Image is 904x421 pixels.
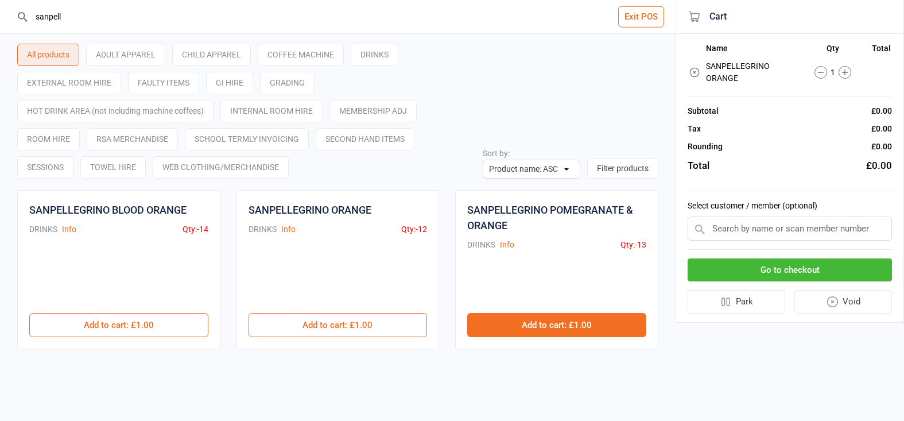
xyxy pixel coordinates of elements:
div: £0.00 [871,141,892,153]
button: Add to cart: £1.00 [467,313,646,337]
div: DRINKS [249,223,277,235]
button: Void [794,290,893,314]
button: Exit POS [618,6,664,28]
div: HOT DRINK AREA (not including machine coffees) [17,100,214,122]
th: Qty [803,44,864,57]
div: DRINKS [351,44,398,66]
div: SCHOOL TERMLY INVOICING [185,128,309,150]
button: Info [500,239,514,251]
div: ROOM HIRE [17,128,80,150]
button: Go to checkout [688,258,892,282]
div: 1 [803,66,864,79]
button: Filter products [587,159,658,179]
div: Tax [688,123,701,135]
div: INTERNAL ROOM HIRE [220,100,323,122]
div: £0.00 [871,105,892,117]
td: SANPELLEGRINO ORANGE [706,59,802,86]
div: COFFEE MACHINE [258,44,344,66]
label: Sort by: [483,149,510,158]
div: FAULTY ITEMS [128,72,199,94]
div: Qty: -12 [401,223,427,235]
div: GI HIRE [206,72,253,94]
div: Subtotal [688,105,719,117]
button: Info [281,223,296,235]
div: All products [17,44,79,66]
div: Total [688,159,709,173]
input: Search by name or scan member number [688,217,892,241]
th: Total [864,44,891,57]
div: SANPELLEGRINO ORANGE [249,202,371,218]
th: Name [706,44,802,57]
div: RSA MERCHANDISE [87,128,178,150]
div: SANPELLEGRINO BLOOD ORANGE [29,202,187,218]
div: WEB CLOTHING/MERCHANDISE [153,156,289,179]
button: Add to cart: £1.00 [29,313,208,337]
div: SECOND HAND ITEMS [316,128,414,150]
div: £0.00 [871,123,892,135]
div: Qty: -13 [620,239,646,251]
div: Rounding [688,141,723,153]
div: GRADING [260,72,315,94]
button: Info [62,223,76,235]
div: Qty: -14 [183,223,208,235]
button: Add to cart: £1.00 [249,313,428,337]
div: £0.00 [866,159,892,173]
div: SESSIONS [17,156,73,179]
div: DRINKS [29,223,57,235]
div: EXTERNAL ROOM HIRE [17,72,121,94]
div: MEMBERSHIP ADJ [329,100,417,122]
div: SANPELLEGRINO POMEGRANATE & ORANGE [467,202,646,233]
button: Park [688,290,785,314]
div: CHILD APPAREL [172,44,251,66]
div: DRINKS [467,239,495,251]
label: Select customer / member (optional) [688,200,892,212]
div: ADULT APPAREL [86,44,165,66]
div: TOWEL HIRE [80,156,146,179]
